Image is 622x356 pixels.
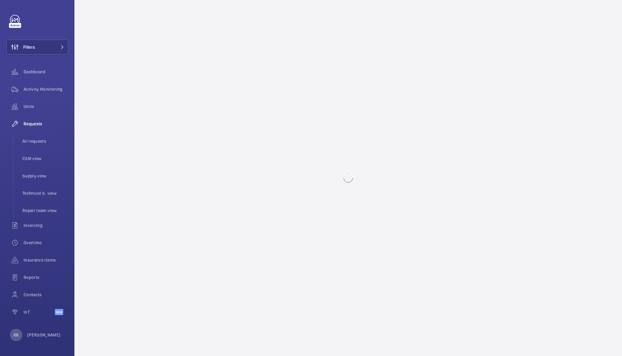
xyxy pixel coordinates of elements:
[24,292,68,298] span: Contacts
[24,121,68,127] span: Requests
[24,69,68,75] span: Dashboard
[22,173,68,179] span: Supply view
[22,190,68,196] span: Technical S. view
[22,207,68,214] span: Repair team view
[55,309,63,315] span: Beta
[22,138,68,144] span: All requests
[24,222,68,228] span: Invoicing
[6,40,68,54] button: Filters
[24,103,68,110] span: Units
[14,332,19,338] p: KK
[24,240,68,246] span: Overtime
[27,332,61,338] p: [PERSON_NAME]
[24,86,68,92] span: Activity Monitoring
[22,155,68,162] span: CSM view
[24,274,68,280] span: Reports
[24,309,55,315] span: IoT
[23,44,35,50] span: Filters
[24,257,68,263] span: Insurance items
